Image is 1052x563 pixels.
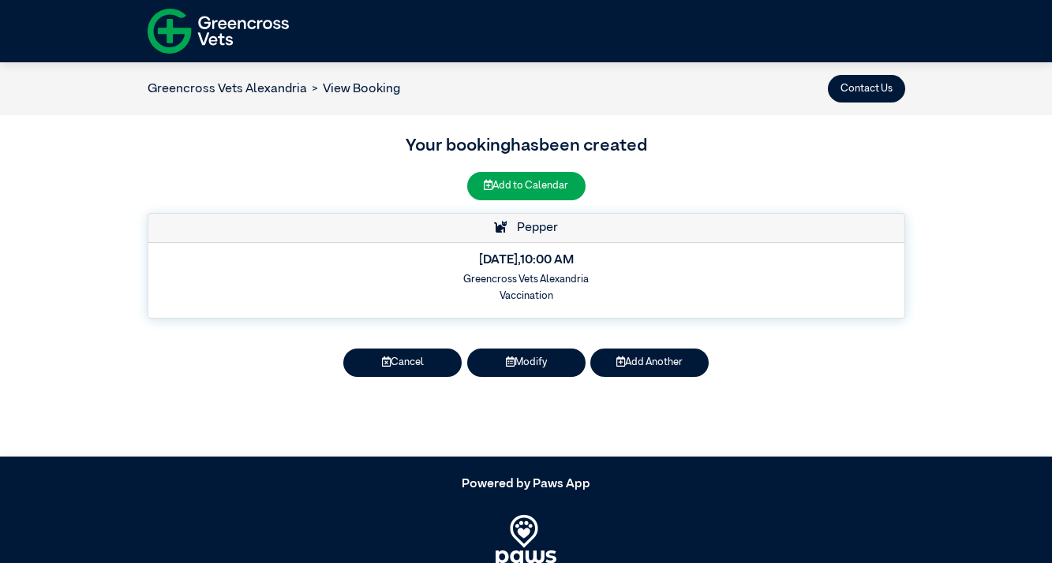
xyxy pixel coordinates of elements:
h5: [DATE] , 10:00 AM [158,253,893,268]
span: Pepper [509,222,558,234]
h5: Powered by Paws App [148,477,905,492]
h3: Your booking has been created [148,133,905,160]
li: View Booking [307,80,401,99]
button: Modify [467,349,586,376]
button: Add Another [590,349,709,376]
nav: breadcrumb [148,80,401,99]
h6: Vaccination [158,290,893,302]
img: f-logo [148,4,289,58]
button: Contact Us [828,75,905,103]
h6: Greencross Vets Alexandria [158,274,893,285]
a: Greencross Vets Alexandria [148,83,307,95]
button: Cancel [343,349,462,376]
button: Add to Calendar [467,172,586,199]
